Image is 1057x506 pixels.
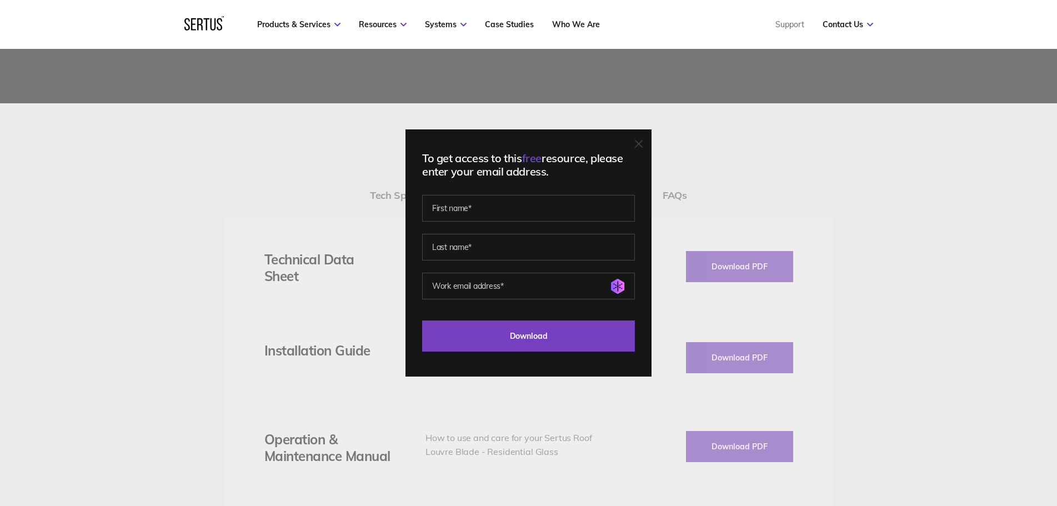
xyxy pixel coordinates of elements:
[485,19,534,29] a: Case Studies
[422,152,635,178] div: To get access to this resource, please enter your email address.
[775,19,804,29] a: Support
[422,273,635,299] input: Work email address*
[422,234,635,260] input: Last name*
[359,19,407,29] a: Resources
[422,195,635,222] input: First name*
[422,320,635,352] input: Download
[857,377,1057,506] iframe: Chat Widget
[425,19,467,29] a: Systems
[257,19,340,29] a: Products & Services
[522,151,542,165] span: free
[552,19,600,29] a: Who We Are
[823,19,873,29] a: Contact Us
